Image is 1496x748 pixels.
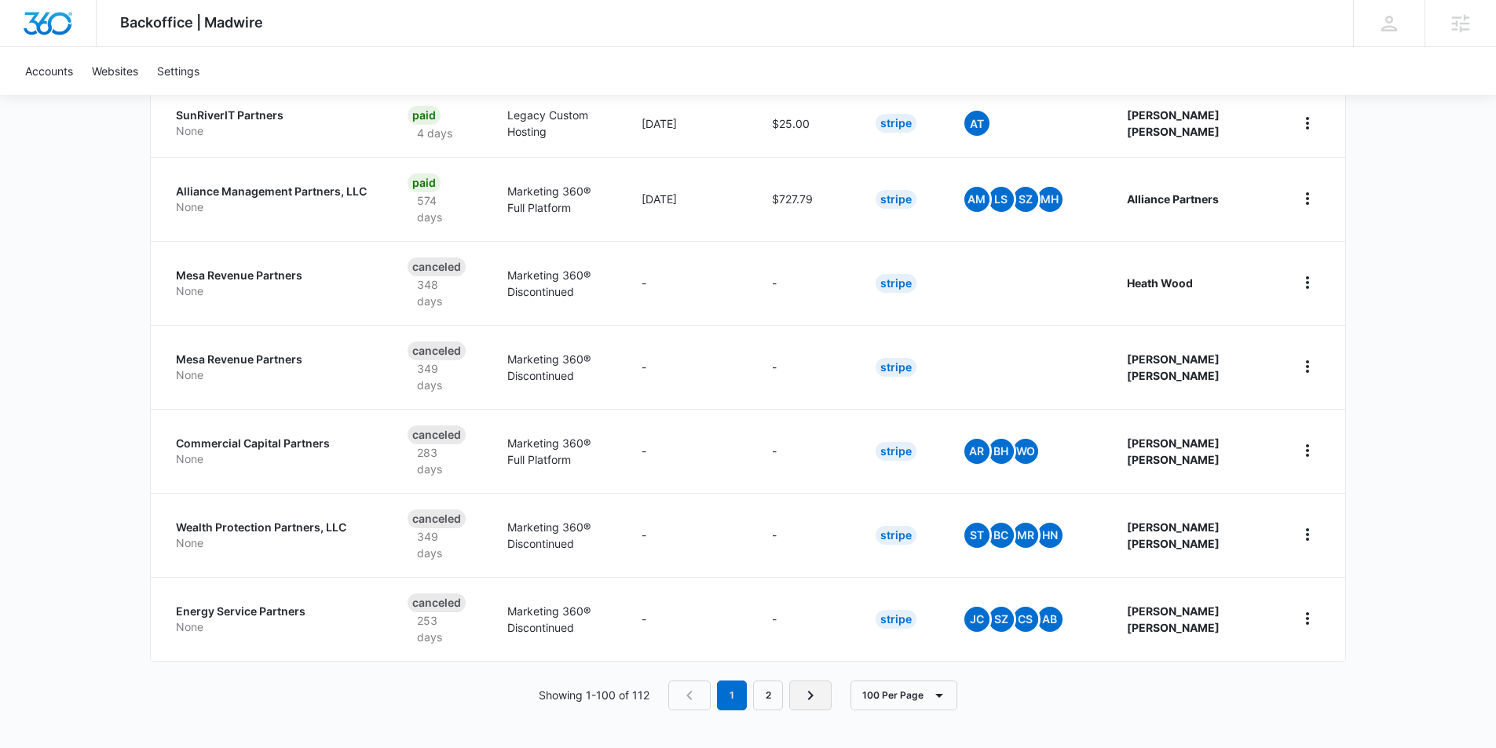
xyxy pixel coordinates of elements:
[876,526,916,545] div: Stripe
[1037,187,1063,212] span: MH
[623,409,753,493] td: -
[16,47,82,95] a: Accounts
[623,577,753,661] td: -
[1013,187,1038,212] span: SZ
[408,612,469,645] p: 253 days
[1127,436,1220,466] strong: [PERSON_NAME] [PERSON_NAME]
[408,192,469,225] p: 574 days
[176,268,370,283] p: Mesa Revenue Partners
[1127,520,1220,550] strong: [PERSON_NAME] [PERSON_NAME]
[176,184,370,214] a: Alliance Management Partners, LLCNone
[1037,607,1063,632] span: AB
[964,439,989,464] span: AR
[408,360,469,393] p: 349 days
[408,173,441,192] div: Paid
[989,439,1014,464] span: BH
[176,436,370,451] p: Commercial Capital Partners
[507,519,604,552] p: Marketing 360® Discontinued
[176,604,370,619] p: Energy Service Partners
[623,89,753,157] td: [DATE]
[1127,276,1193,290] strong: Heath Wood
[964,523,989,548] span: ST
[507,435,604,468] p: Marketing 360® Full Platform
[964,607,989,632] span: JC
[1127,192,1219,206] strong: Alliance Partners
[668,680,832,710] nav: Pagination
[408,257,466,276] div: Canceled
[408,509,466,528] div: Canceled
[176,108,370,138] a: SunRiverIT PartnersNone
[120,14,263,31] span: Backoffice | Madwire
[876,190,916,209] div: Stripe
[1295,354,1320,379] button: home
[408,444,469,477] p: 283 days
[753,577,857,661] td: -
[408,425,466,444] div: Canceled
[176,123,370,139] p: None
[753,157,857,241] td: $727.79
[989,187,1014,212] span: LS
[753,325,857,409] td: -
[623,157,753,241] td: [DATE]
[408,341,466,360] div: Canceled
[876,610,916,629] div: Stripe
[176,520,370,550] a: Wealth Protection Partners, LLCNone
[176,268,370,298] a: Mesa Revenue PartnersNone
[989,607,1014,632] span: SZ
[1127,108,1220,138] strong: [PERSON_NAME] [PERSON_NAME]
[507,267,604,300] p: Marketing 360® Discontinued
[176,436,370,466] a: Commercial Capital PartnersNone
[1013,523,1038,548] span: MR
[176,367,370,383] p: None
[964,187,989,212] span: AM
[1295,186,1320,211] button: home
[507,351,604,384] p: Marketing 360® Discontinued
[753,409,857,493] td: -
[717,680,747,710] em: 1
[753,241,857,325] td: -
[876,442,916,461] div: Stripe
[1037,523,1063,548] span: HN
[876,114,916,133] div: Stripe
[964,111,989,136] span: At
[176,604,370,634] a: Energy Service PartnersNone
[176,619,370,635] p: None
[176,535,370,551] p: None
[507,183,604,216] p: Marketing 360® Full Platform
[1295,270,1320,295] button: home
[408,125,462,141] p: 4 days
[1295,522,1320,547] button: home
[176,352,370,367] p: Mesa Revenue Partners
[408,106,441,125] div: Paid
[176,352,370,382] a: Mesa Revenue PartnersNone
[876,358,916,377] div: Stripe
[1013,607,1038,632] span: CS
[148,47,209,95] a: Settings
[1127,604,1220,634] strong: [PERSON_NAME] [PERSON_NAME]
[408,593,466,612] div: Canceled
[876,274,916,293] div: Stripe
[623,493,753,577] td: -
[850,680,957,710] button: 100 Per Page
[507,603,604,636] p: Marketing 360® Discontinued
[176,199,370,215] p: None
[408,276,469,309] p: 348 days
[408,528,469,561] p: 349 days
[1295,438,1320,463] button: home
[176,283,370,299] p: None
[1013,439,1038,464] span: WO
[789,680,832,710] a: Next Page
[1295,111,1320,136] button: home
[753,89,857,157] td: $25.00
[176,520,370,535] p: Wealth Protection Partners, LLC
[1127,352,1220,382] strong: [PERSON_NAME] [PERSON_NAME]
[539,687,649,703] p: Showing 1-100 of 112
[176,184,370,199] p: Alliance Management Partners, LLC
[1295,606,1320,631] button: home
[176,108,370,123] p: SunRiverIT Partners
[623,241,753,325] td: -
[82,47,148,95] a: Websites
[753,680,783,710] a: Page 2
[507,107,604,140] p: Legacy Custom Hosting
[176,451,370,467] p: None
